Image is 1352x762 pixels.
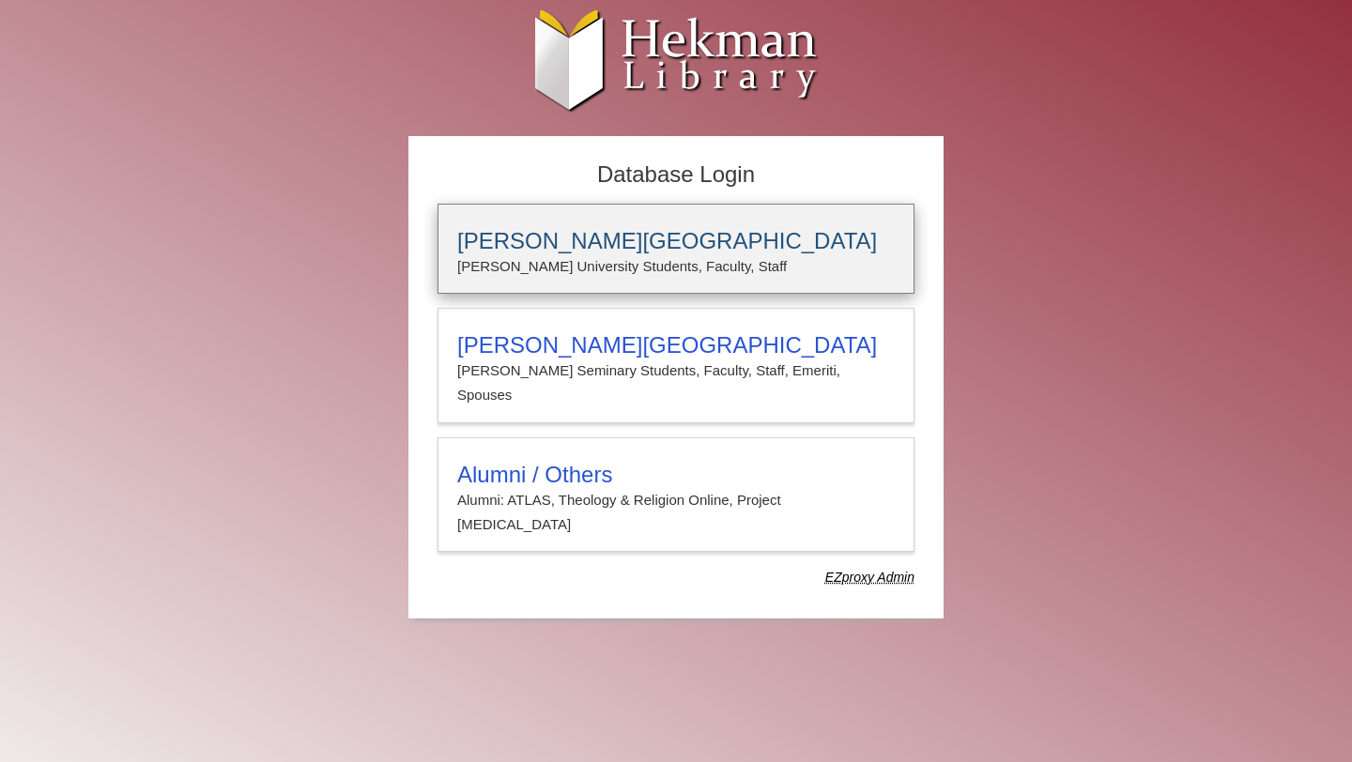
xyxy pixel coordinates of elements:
[457,254,895,279] p: [PERSON_NAME] University Students, Faculty, Staff
[457,358,895,408] p: [PERSON_NAME] Seminary Students, Faculty, Staff, Emeriti, Spouses
[457,332,895,358] h3: [PERSON_NAME][GEOGRAPHIC_DATA]
[428,156,924,194] h2: Database Login
[825,570,914,585] dfn: Use Alumni login
[438,308,914,423] a: [PERSON_NAME][GEOGRAPHIC_DATA][PERSON_NAME] Seminary Students, Faculty, Staff, Emeriti, Spouses
[457,462,895,488] h3: Alumni / Others
[457,462,895,538] summary: Alumni / OthersAlumni: ATLAS, Theology & Religion Online, Project [MEDICAL_DATA]
[438,204,914,294] a: [PERSON_NAME][GEOGRAPHIC_DATA][PERSON_NAME] University Students, Faculty, Staff
[457,228,895,254] h3: [PERSON_NAME][GEOGRAPHIC_DATA]
[457,488,895,538] p: Alumni: ATLAS, Theology & Religion Online, Project [MEDICAL_DATA]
